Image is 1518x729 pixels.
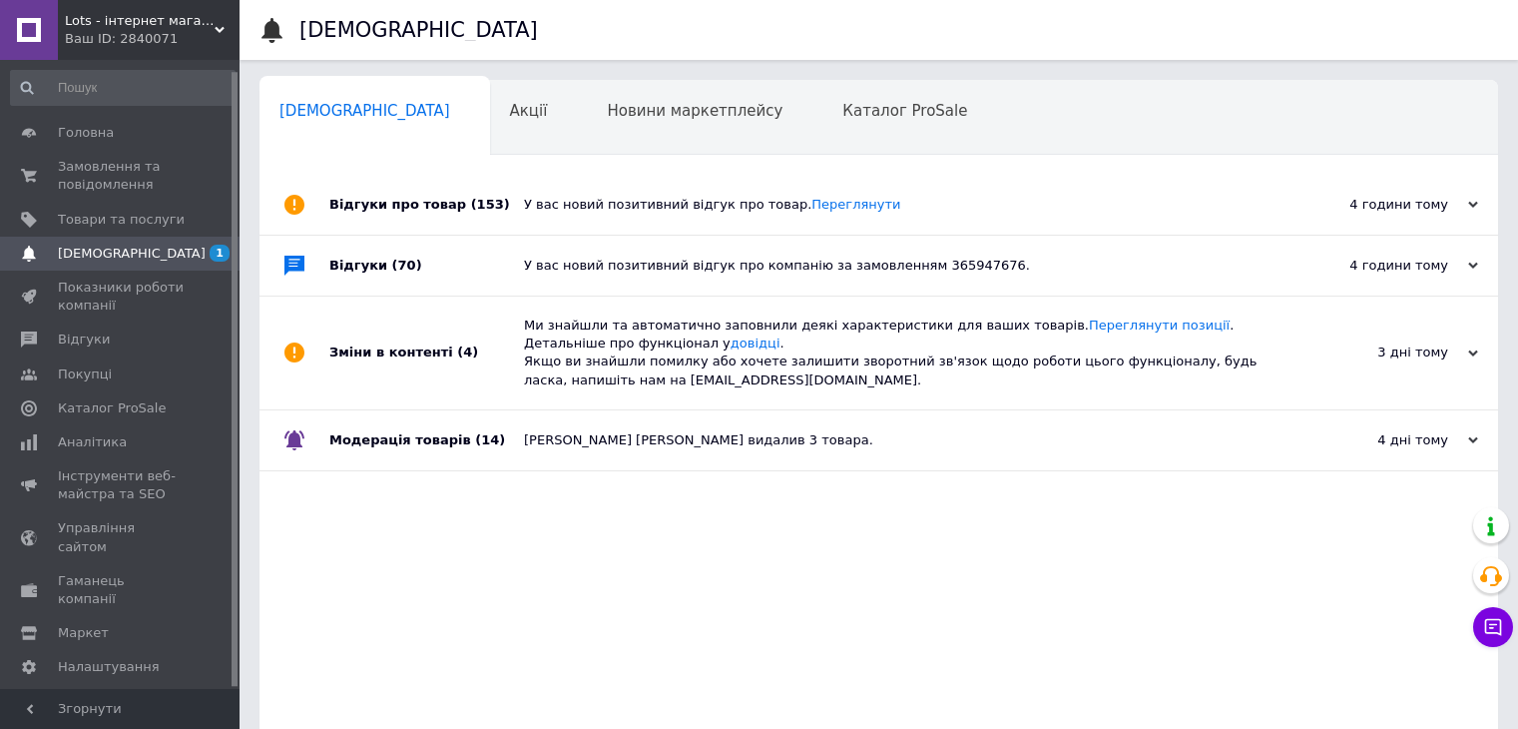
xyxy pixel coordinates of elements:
[1473,607,1513,647] button: Чат з покупцем
[58,279,185,315] span: Показники роботи компанії
[58,245,206,263] span: [DEMOGRAPHIC_DATA]
[329,410,524,470] div: Модерація товарів
[65,30,240,48] div: Ваш ID: 2840071
[842,102,967,120] span: Каталог ProSale
[279,102,450,120] span: [DEMOGRAPHIC_DATA]
[524,317,1278,389] div: Ми знайшли та автоматично заповнили деякі характеристики для ваших товарів. . Детальніше про функ...
[524,431,1278,449] div: [PERSON_NAME] [PERSON_NAME] видалив 3 товара.
[475,432,505,447] span: (14)
[299,18,538,42] h1: [DEMOGRAPHIC_DATA]
[329,297,524,409] div: Зміни в контенті
[58,365,112,383] span: Покупці
[58,572,185,608] span: Гаманець компанії
[58,158,185,194] span: Замовлення та повідомлення
[58,624,109,642] span: Маркет
[811,197,900,212] a: Переглянути
[329,236,524,296] div: Відгуки
[58,124,114,142] span: Головна
[58,467,185,503] span: Інструменти веб-майстра та SEO
[471,197,510,212] span: (153)
[607,102,782,120] span: Новини маркетплейсу
[731,336,780,351] a: довідці
[10,70,236,106] input: Пошук
[58,331,110,349] span: Відгуки
[1278,431,1478,449] div: 4 дні тому
[524,196,1278,214] div: У вас новий позитивний відгук про товар.
[329,175,524,235] div: Відгуки про товар
[1278,257,1478,275] div: 4 години тому
[457,345,478,360] span: (4)
[1278,344,1478,362] div: 3 дні тому
[524,257,1278,275] div: У вас новий позитивний відгук про компанію за замовленням 365947676.
[1089,318,1230,333] a: Переглянути позиції
[58,211,185,229] span: Товари та послуги
[392,258,422,273] span: (70)
[210,245,230,262] span: 1
[65,12,215,30] span: Lots - інтернет магазин
[510,102,548,120] span: Акції
[1278,196,1478,214] div: 4 години тому
[58,399,166,417] span: Каталог ProSale
[58,658,160,676] span: Налаштування
[58,519,185,555] span: Управління сайтом
[58,433,127,451] span: Аналітика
